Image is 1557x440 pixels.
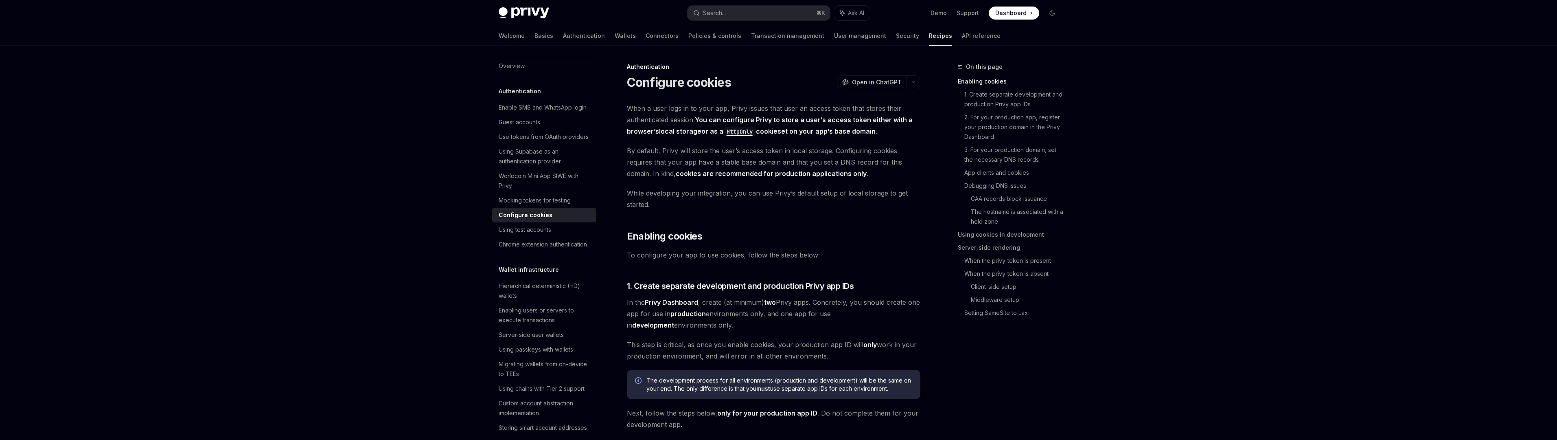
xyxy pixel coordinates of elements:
[723,127,756,136] code: HttpOnly
[971,293,1065,306] a: Middleware setup
[646,376,912,393] span: The development process for all environments (production and development) will be the same on you...
[627,249,920,261] span: To configure your app to use cookies, follow the steps below:
[964,254,1065,267] a: When the privy-token is present
[499,345,573,354] div: Using passkeys with wallets
[499,330,564,340] div: Server-side user wallets
[971,192,1065,205] a: CAA records block issuance
[688,6,830,20] button: Search...⌘K
[995,9,1027,17] span: Dashboard
[964,111,1065,143] a: 2. For your production app, register your production domain in the Privy Dashboard
[499,103,587,112] div: Enable SMS and WhatsApp login
[499,384,585,394] div: Using chains with Tier 2 support
[688,26,741,46] a: Policies & controls
[492,59,596,73] a: Overview
[964,267,1065,280] a: When the privy-token is absent
[627,407,920,430] span: Next, follow the steps below, . Do not complete them for your development app.
[615,26,636,46] a: Wallets
[499,171,591,191] div: Worldcoin Mini App SIWE with Privy
[852,78,902,86] span: Open in ChatGPT
[989,7,1039,20] a: Dashboard
[499,132,589,142] div: Use tokens from OAuth providers
[492,342,596,357] a: Using passkeys with wallets
[848,9,864,17] span: Ask AI
[645,298,698,306] strong: Privy Dashboard
[676,169,867,178] strong: cookies are recommended for production applications only
[499,225,551,235] div: Using test accounts
[492,222,596,237] a: Using test accounts
[492,130,596,144] a: Use tokens from OAuth providers
[723,127,777,135] a: HttpOnlycookie
[632,321,674,329] strong: development
[1046,7,1059,20] button: Toggle dark mode
[957,9,979,17] a: Support
[492,381,596,396] a: Using chains with Tier 2 support
[627,187,920,210] span: While developing your integration, you can use Privy’s default setup of local storage to get star...
[499,423,587,433] div: Storing smart account addresses
[966,62,1003,72] span: On this page
[492,396,596,420] a: Custom account abstraction implementation
[751,26,824,46] a: Transaction management
[958,241,1065,254] a: Server-side rendering
[492,303,596,328] a: Enabling users or servers to execute transactions
[834,6,870,20] button: Ask AI
[499,147,591,166] div: Using Supabase as an authentication provider
[971,205,1065,228] a: The hostname is associated with a held zone
[627,280,854,292] span: 1. Create separate development and production Privy app IDs
[499,265,559,275] h5: Wallet infrastructure
[492,144,596,169] a: Using Supabase as an authentication provider
[645,298,698,307] a: Privy Dashboard
[931,9,947,17] a: Demo
[499,26,525,46] a: Welcome
[964,143,1065,166] a: 3. For your production domain, set the necessary DNS records
[492,100,596,115] a: Enable SMS and WhatsApp login
[958,75,1065,88] a: Enabling cookies
[627,339,920,362] span: This step is critical, as once you enable cookies, your production app ID will work in your produ...
[499,398,591,418] div: Custom account abstraction implementation
[627,116,913,136] strong: You can configure Privy to store a user’s access token either with a browser’s or as a set on you...
[492,169,596,193] a: Worldcoin Mini App SIWE with Privy
[492,193,596,208] a: Mocking tokens for testing
[834,26,886,46] a: User management
[499,61,525,71] div: Overview
[499,359,591,379] div: Migrating wallets from on-device to TEEs
[499,281,591,301] div: Hierarchical deterministic (HD) wallets
[962,26,1001,46] a: API reference
[756,385,770,392] strong: must
[499,306,591,325] div: Enabling users or servers to execute transactions
[659,127,701,136] a: local storage
[646,26,679,46] a: Connectors
[958,228,1065,241] a: Using cookies in development
[817,10,825,16] span: ⌘ K
[627,145,920,179] span: By default, Privy will store the user’s access token in local storage. Configuring cookies requir...
[499,86,541,96] h5: Authentication
[499,117,540,127] div: Guest accounts
[964,166,1065,179] a: App clients and cookies
[635,377,643,385] svg: Info
[703,8,726,18] div: Search...
[499,196,571,205] div: Mocking tokens for testing
[964,88,1065,111] a: 1. Create separate development and production Privy app IDs
[492,328,596,342] a: Server-side user wallets
[492,237,596,252] a: Chrome extension authentication
[863,341,877,349] strong: only
[717,409,817,417] strong: only for your production app ID
[534,26,553,46] a: Basics
[492,357,596,381] a: Migrating wallets from on-device to TEEs
[627,75,731,90] h1: Configure cookies
[499,240,587,249] div: Chrome extension authentication
[964,306,1065,319] a: Setting SameSite to Lax
[499,210,552,220] div: Configure cookies
[492,420,596,435] a: Storing smart account addresses
[627,297,920,331] span: In the , create (at minimum) Privy apps. Concretely, you should create one app for use in environ...
[964,179,1065,192] a: Debugging DNS issues
[764,298,776,306] strong: two
[929,26,952,46] a: Recipes
[627,63,920,71] div: Authentication
[971,280,1065,293] a: Client-side setup
[627,230,702,243] span: Enabling cookies
[670,310,706,318] strong: production
[492,279,596,303] a: Hierarchical deterministic (HD) wallets
[492,115,596,130] a: Guest accounts
[499,7,549,19] img: dark logo
[563,26,605,46] a: Authentication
